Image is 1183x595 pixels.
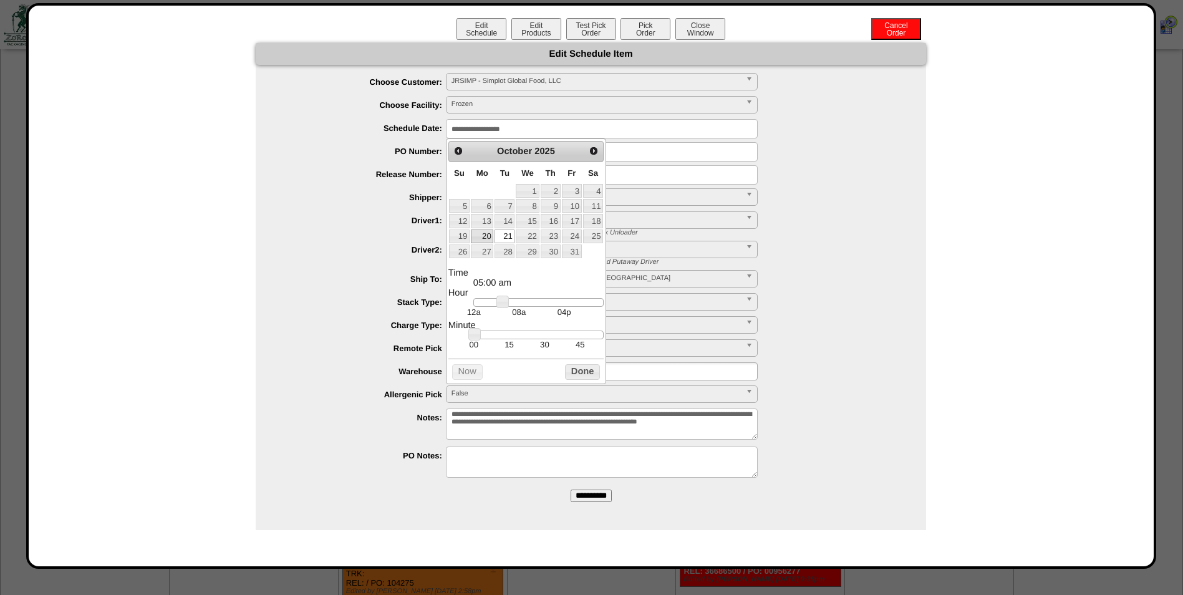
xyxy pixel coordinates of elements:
span: JRSIMP - Simplot Global Food, LLC [451,74,741,89]
td: 45 [563,339,598,350]
a: 8 [516,199,539,213]
label: Stack Type: [281,297,446,307]
label: Choose Facility: [281,100,446,110]
span: 2025 [534,147,555,157]
dd: 05:00 am [473,278,604,288]
a: Next [586,143,602,159]
a: 16 [541,214,561,228]
label: Driver2: [281,245,446,254]
button: PickOrder [620,18,670,40]
a: 9 [541,199,561,213]
label: Remote Pick [281,344,446,353]
a: Prev [450,143,466,159]
span: False [451,386,741,401]
div: Edit Schedule Item [256,43,926,65]
div: * Driver 2: Shipment Truck Loader OR Receiving Load Putaway Driver [437,258,926,266]
label: PO Number: [281,147,446,156]
a: 23 [541,230,561,243]
div: * Driver 1: Shipment Load Picker OR Receiving Truck Unloader [437,229,926,236]
span: Monday [476,168,488,178]
td: 04p [541,307,586,317]
a: 18 [583,214,603,228]
button: Test PickOrder [566,18,616,40]
a: 11 [583,199,603,213]
dt: Hour [448,288,604,298]
button: EditProducts [511,18,561,40]
label: Notes: [281,413,446,422]
a: 19 [449,230,470,243]
dt: Time [448,268,604,278]
a: 14 [495,214,514,228]
label: Schedule Date: [281,123,446,133]
button: Now [452,364,483,380]
label: Allergenic Pick [281,390,446,399]
button: CancelOrder [871,18,921,40]
a: 30 [541,244,561,258]
span: Wednesday [521,168,534,178]
a: 20 [471,230,493,243]
span: Frozen [451,97,741,112]
td: 15 [491,339,527,350]
label: Release Number: [281,170,446,179]
dt: Minute [448,321,604,331]
a: 22 [516,230,539,243]
td: 08a [496,307,541,317]
a: 2 [541,184,561,198]
a: 5 [449,199,470,213]
label: Shipper: [281,193,446,202]
a: 26 [449,244,470,258]
a: 15 [516,214,539,228]
button: Done [565,364,600,380]
a: 17 [562,214,582,228]
a: 27 [471,244,493,258]
span: Next [589,146,599,156]
span: Prev [453,146,463,156]
a: CloseWindow [674,28,727,37]
label: Charge Type: [281,321,446,330]
label: PO Notes: [281,451,446,460]
a: 1 [516,184,539,198]
label: Driver1: [281,216,446,225]
button: CloseWindow [675,18,725,40]
td: 00 [456,339,491,350]
label: Ship To: [281,274,446,284]
a: 25 [583,230,603,243]
span: Friday [567,168,576,178]
label: Warehouse [281,367,446,376]
a: 28 [495,244,514,258]
a: 12 [449,214,470,228]
a: 13 [471,214,493,228]
a: 6 [471,199,493,213]
a: 10 [562,199,582,213]
a: 4 [583,184,603,198]
span: October [497,147,532,157]
span: Thursday [546,168,556,178]
a: 21 [495,230,514,243]
a: 24 [562,230,582,243]
span: Sunday [454,168,465,178]
td: 30 [527,339,563,350]
td: 12a [451,307,496,317]
label: Choose Customer: [281,77,446,87]
a: 3 [562,184,582,198]
span: Tuesday [500,168,509,178]
button: EditSchedule [456,18,506,40]
span: Saturday [588,168,598,178]
a: 31 [562,244,582,258]
a: 7 [495,199,514,213]
a: 29 [516,244,539,258]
